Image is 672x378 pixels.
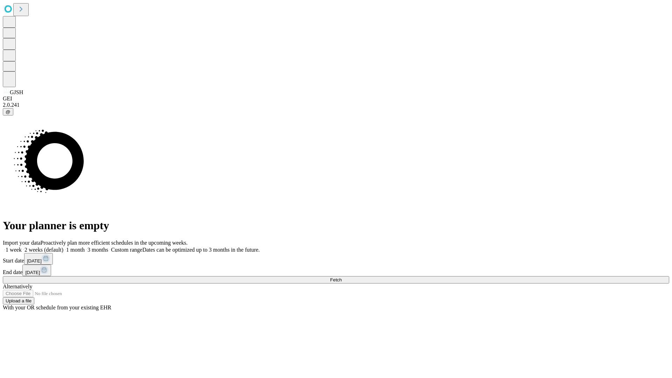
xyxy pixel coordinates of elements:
button: @ [3,108,13,115]
span: Dates can be optimized up to 3 months in the future. [142,247,260,253]
span: Proactively plan more efficient schedules in the upcoming weeks. [41,240,188,246]
span: 1 month [66,247,85,253]
button: Upload a file [3,297,34,304]
button: Fetch [3,276,669,283]
span: 1 week [6,247,22,253]
span: [DATE] [27,258,42,264]
span: Alternatively [3,283,32,289]
span: GJSH [10,89,23,95]
button: [DATE] [22,265,51,276]
span: Custom range [111,247,142,253]
span: With your OR schedule from your existing EHR [3,304,111,310]
span: Fetch [330,277,342,282]
span: [DATE] [25,270,40,275]
span: 3 months [87,247,108,253]
div: End date [3,265,669,276]
span: 2 weeks (default) [24,247,63,253]
div: 2.0.241 [3,102,669,108]
span: @ [6,109,10,114]
button: [DATE] [24,253,53,265]
div: GEI [3,96,669,102]
h1: Your planner is empty [3,219,669,232]
div: Start date [3,253,669,265]
span: Import your data [3,240,41,246]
